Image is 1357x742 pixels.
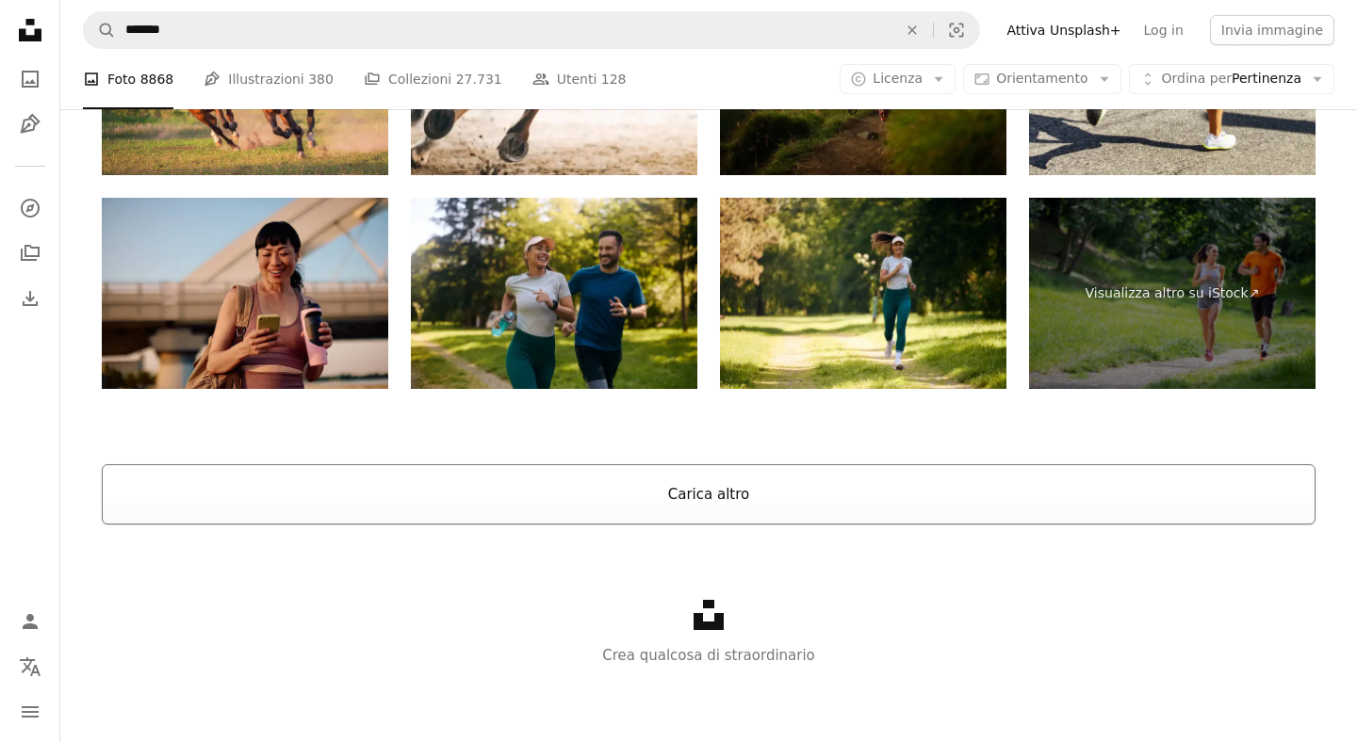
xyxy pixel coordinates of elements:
[1162,70,1301,89] span: Pertinenza
[204,49,334,109] a: Illustrazioni 380
[11,60,49,98] a: Foto
[963,64,1120,94] button: Orientamento
[11,693,49,731] button: Menu
[308,69,334,89] span: 380
[601,69,627,89] span: 128
[996,71,1087,86] span: Orientamento
[11,105,49,143] a: Illustrazioni
[891,12,933,48] button: Elimina
[11,603,49,640] a: Accedi / Registrati
[840,64,956,94] button: Licenza
[720,198,1006,389] img: Figura intera di una sportiva felice che corre nella natura.
[364,49,502,109] a: Collezioni 27.731
[60,644,1357,667] p: Crea qualcosa di straordinario
[1133,15,1195,45] a: Log in
[411,198,697,389] img: Allegra coppia atletica che fa jogging nel parco.
[995,15,1132,45] a: Attiva Unsplash+
[11,648,49,686] button: Lingua
[84,12,116,48] button: Cerca su Unsplash
[456,69,502,89] span: 27.731
[1029,198,1316,389] a: Visualizza altro su iStock↗
[102,464,1316,524] button: Carica altro
[11,189,49,227] a: Esplora
[11,234,49,272] a: Collezioni
[102,198,388,389] img: Sportiva sorridente che controlla il suo smartphone dopo l'allenamento
[83,11,980,49] form: Trova visual in tutto il sito
[11,280,49,317] a: Cronologia download
[934,12,979,48] button: Ricerca visiva
[1129,64,1334,94] button: Ordina perPertinenza
[873,71,923,86] span: Licenza
[11,11,49,53] a: Home — Unsplash
[1162,71,1232,86] span: Ordina per
[1210,15,1334,45] button: Invia immagine
[532,49,627,109] a: Utenti 128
